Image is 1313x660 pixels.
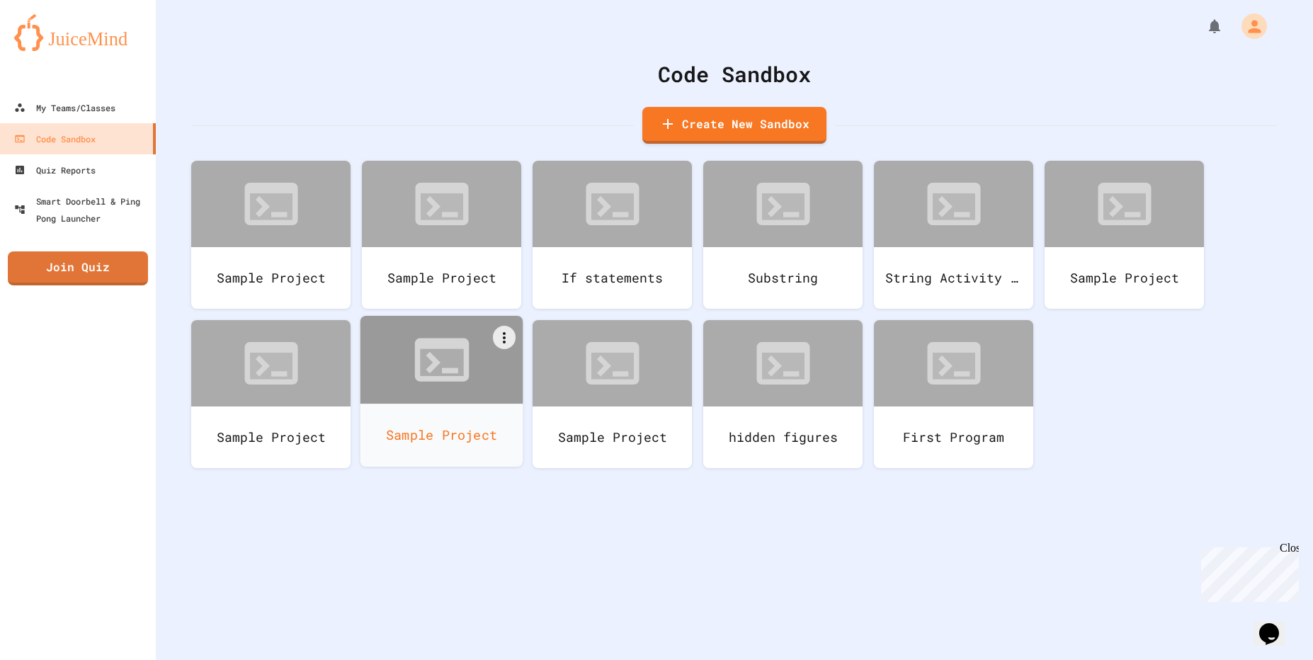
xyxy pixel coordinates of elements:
[14,130,96,147] div: Code Sandbox
[1045,161,1204,309] a: Sample Project
[1195,542,1299,602] iframe: chat widget
[874,247,1033,309] div: String Activity D3
[191,320,351,468] a: Sample Project
[1180,14,1227,38] div: My Notifications
[703,406,863,468] div: hidden figures
[642,107,826,144] a: Create New Sandbox
[533,406,692,468] div: Sample Project
[1254,603,1299,646] iframe: chat widget
[14,99,115,116] div: My Teams/Classes
[703,320,863,468] a: hidden figures
[533,161,692,309] a: If statements
[533,247,692,309] div: If statements
[191,58,1278,90] div: Code Sandbox
[874,406,1033,468] div: First Program
[1227,10,1271,42] div: My Account
[703,247,863,309] div: Substring
[360,316,523,467] a: Sample Project
[14,14,142,51] img: logo-orange.svg
[6,6,98,90] div: Chat with us now!Close
[362,161,521,309] a: Sample Project
[191,161,351,309] a: Sample Project
[533,320,692,468] a: Sample Project
[874,320,1033,468] a: First Program
[362,247,521,309] div: Sample Project
[191,406,351,468] div: Sample Project
[191,247,351,309] div: Sample Project
[8,251,148,285] a: Join Quiz
[874,161,1033,309] a: String Activity D3
[14,193,150,227] div: Smart Doorbell & Ping Pong Launcher
[14,161,96,178] div: Quiz Reports
[360,404,523,467] div: Sample Project
[1045,247,1204,309] div: Sample Project
[703,161,863,309] a: Substring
